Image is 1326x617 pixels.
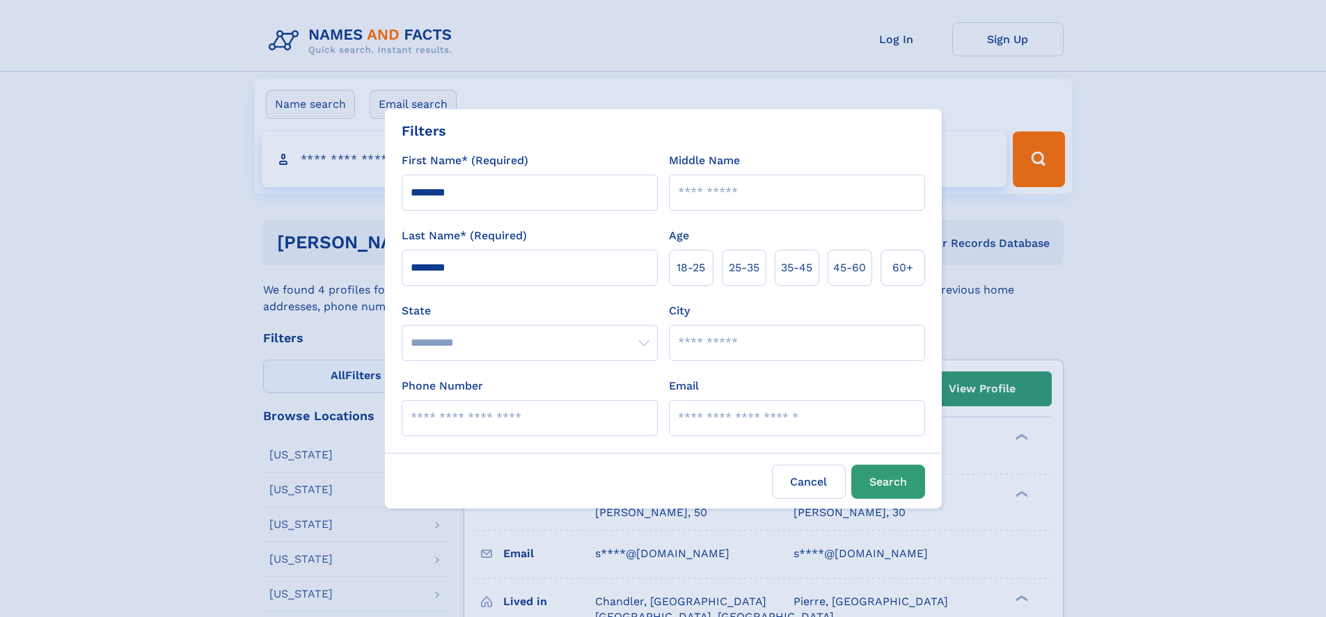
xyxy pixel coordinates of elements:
label: First Name* (Required) [402,152,528,169]
label: Phone Number [402,378,483,394]
label: State [402,303,658,319]
label: Cancel [772,465,846,499]
label: Email [669,378,699,394]
label: Middle Name [669,152,740,169]
label: Last Name* (Required) [402,227,527,244]
span: 18‑25 [677,259,705,276]
label: Age [669,227,689,244]
label: City [669,303,690,319]
span: 35‑45 [781,259,812,276]
button: Search [851,465,925,499]
span: 25‑35 [729,259,759,276]
span: 45‑60 [833,259,866,276]
div: Filters [402,120,446,141]
span: 60+ [892,259,913,276]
